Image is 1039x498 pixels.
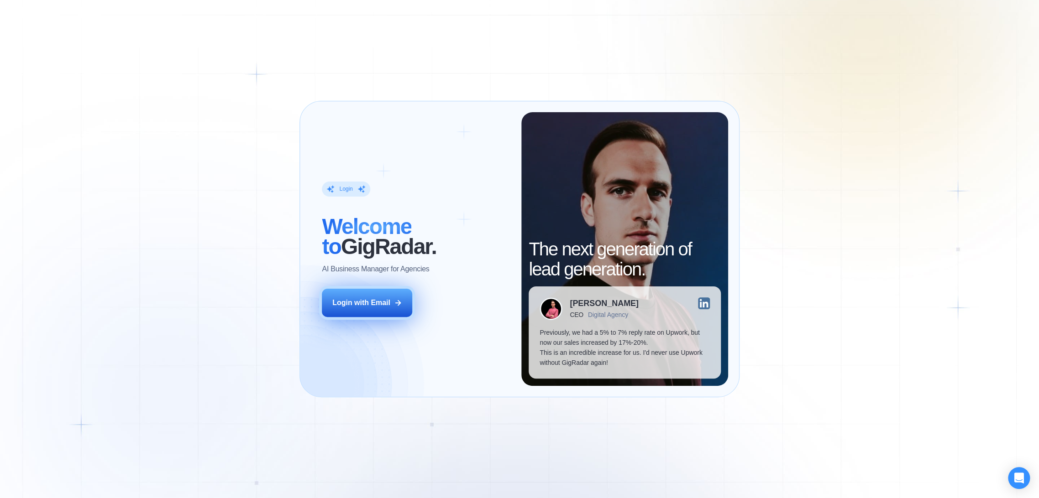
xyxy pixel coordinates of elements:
button: Login with Email [322,289,412,317]
div: Digital Agency [588,311,628,318]
p: AI Business Manager for Agencies [322,264,429,274]
div: Open Intercom Messenger [1008,467,1030,489]
div: Login with Email [332,298,390,308]
h2: ‍ GigRadar. [322,217,510,257]
p: Previously, we had a 5% to 7% reply rate on Upwork, but now our sales increased by 17%-20%. This ... [540,327,709,368]
div: Login [339,185,352,192]
div: [PERSON_NAME] [570,299,639,307]
div: CEO [570,311,583,318]
span: Welcome to [322,214,411,259]
h2: The next generation of lead generation. [529,239,720,279]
